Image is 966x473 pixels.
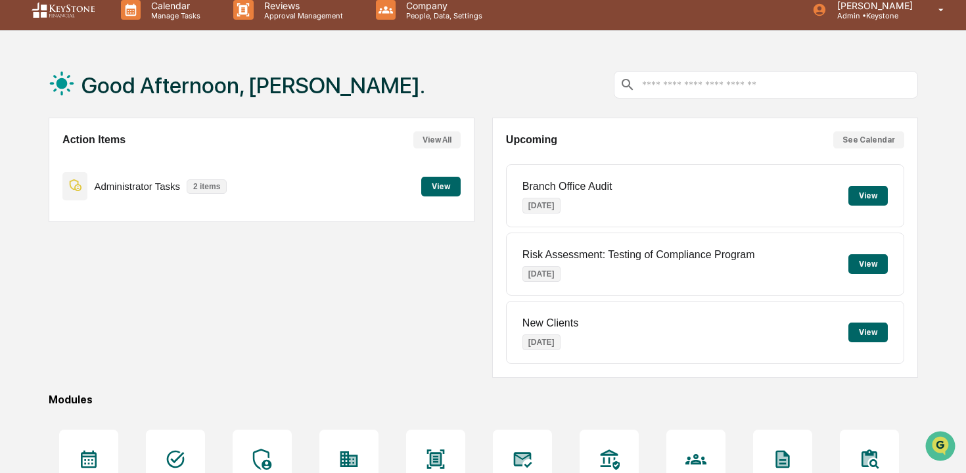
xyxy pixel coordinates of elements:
a: 🗄️Attestations [90,160,168,184]
a: 🖐️Preclearance [8,160,90,184]
div: Start new chat [45,101,216,114]
span: Data Lookup [26,191,83,204]
div: Modules [49,394,918,406]
button: View All [413,131,461,148]
p: Administrator Tasks [94,181,180,192]
a: Powered byPylon [93,222,159,233]
img: 1746055101610-c473b297-6a78-478c-a979-82029cc54cd1 [13,101,37,124]
div: 🔎 [13,192,24,202]
h1: Good Afternoon, [PERSON_NAME]. [81,72,425,99]
p: Approval Management [254,11,350,20]
span: Pylon [131,223,159,233]
span: Preclearance [26,166,85,179]
div: 🗄️ [95,167,106,177]
div: We're available if you need us! [45,114,166,124]
p: Admin • Keystone [827,11,919,20]
p: People, Data, Settings [396,11,489,20]
button: Start new chat [223,104,239,120]
p: 2 items [187,179,227,194]
p: New Clients [522,317,578,329]
button: View [848,254,888,274]
button: View [421,177,461,196]
p: [DATE] [522,334,561,350]
p: [DATE] [522,266,561,282]
button: See Calendar [833,131,904,148]
div: 🖐️ [13,167,24,177]
iframe: Open customer support [924,430,959,465]
p: Risk Assessment: Testing of Compliance Program [522,249,755,261]
input: Clear [34,60,217,74]
p: How can we help? [13,28,239,49]
button: View [848,186,888,206]
a: View [421,179,461,192]
p: Branch Office Audit [522,181,612,192]
p: [DATE] [522,198,561,214]
img: logo [32,2,95,18]
h2: Upcoming [506,134,557,146]
span: Attestations [108,166,163,179]
a: 🔎Data Lookup [8,185,88,209]
h2: Action Items [62,134,126,146]
button: View [848,323,888,342]
p: Manage Tasks [141,11,207,20]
